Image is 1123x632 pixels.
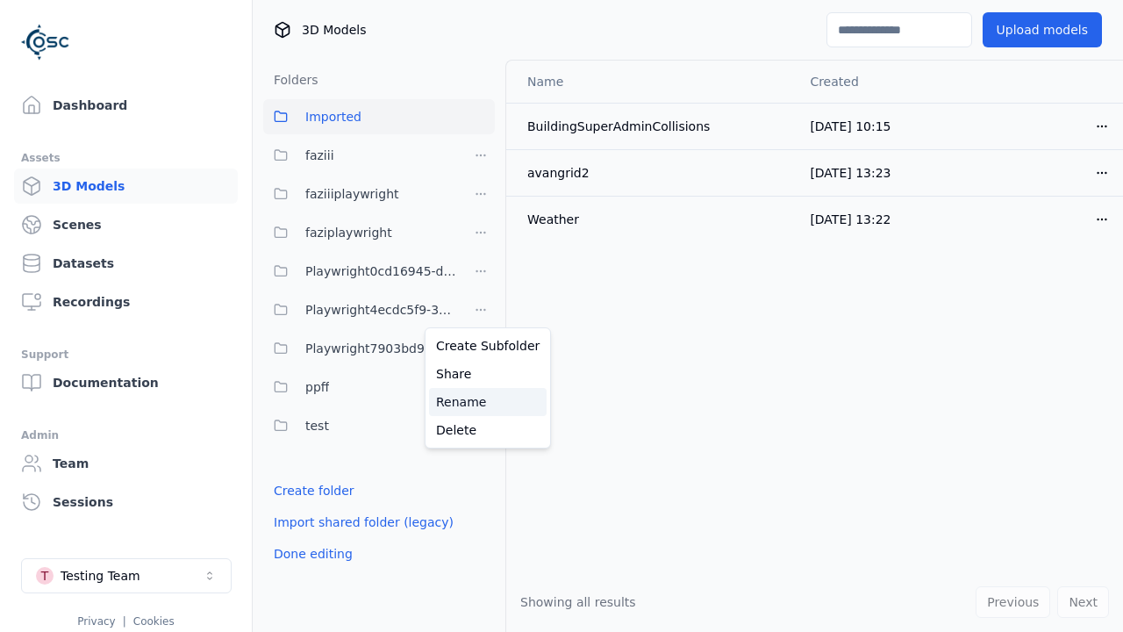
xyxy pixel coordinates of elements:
[429,416,547,444] a: Delete
[429,332,547,360] a: Create Subfolder
[429,360,547,388] a: Share
[429,388,547,416] a: Rename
